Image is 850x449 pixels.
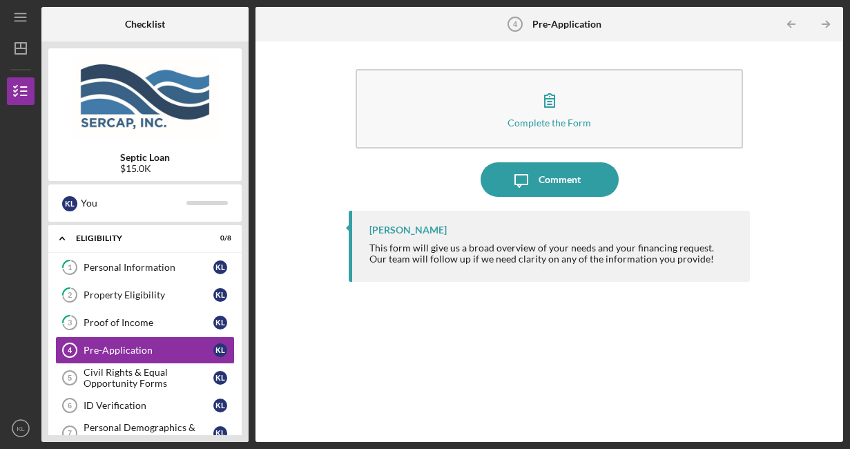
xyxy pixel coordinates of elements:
[17,425,25,432] text: KL
[55,419,235,447] a: 7Personal Demographics & InformationKL
[68,374,72,382] tspan: 5
[369,254,714,265] div: Our team will follow up if we need clarity on any of the information you provide!
[539,162,581,197] div: Comment
[48,55,242,138] img: Product logo
[213,288,227,302] div: K L
[356,69,744,149] button: Complete the Form
[206,234,231,242] div: 0 / 8
[213,399,227,412] div: K L
[213,371,227,385] div: K L
[213,343,227,357] div: K L
[213,426,227,440] div: K L
[125,19,165,30] b: Checklist
[68,429,72,437] tspan: 7
[55,364,235,392] a: 5Civil Rights & Equal Opportunity FormsKL
[213,316,227,329] div: K L
[512,20,517,28] tspan: 4
[7,414,35,442] button: KL
[81,191,186,215] div: You
[68,401,72,410] tspan: 6
[369,242,714,254] div: This form will give us a broad overview of your needs and your financing request.
[84,345,213,356] div: Pre-Application
[55,254,235,281] a: 1Personal InformationKL
[369,224,447,236] div: [PERSON_NAME]
[84,367,213,389] div: Civil Rights & Equal Opportunity Forms
[84,400,213,411] div: ID Verification
[84,289,213,300] div: Property Eligibility
[55,336,235,364] a: 4Pre-ApplicationKL
[120,163,170,174] div: $15.0K
[68,346,73,354] tspan: 4
[84,422,213,444] div: Personal Demographics & Information
[55,281,235,309] a: 2Property EligibilityKL
[68,318,72,327] tspan: 3
[532,19,601,30] b: Pre-Application
[84,262,213,273] div: Personal Information
[213,260,227,274] div: K L
[68,291,72,300] tspan: 2
[508,117,591,128] div: Complete the Form
[68,263,72,272] tspan: 1
[120,152,170,163] b: Septic Loan
[481,162,619,197] button: Comment
[55,392,235,419] a: 6ID VerificationKL
[84,317,213,328] div: Proof of Income
[76,234,197,242] div: Eligibility
[62,196,77,211] div: K L
[55,309,235,336] a: 3Proof of IncomeKL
